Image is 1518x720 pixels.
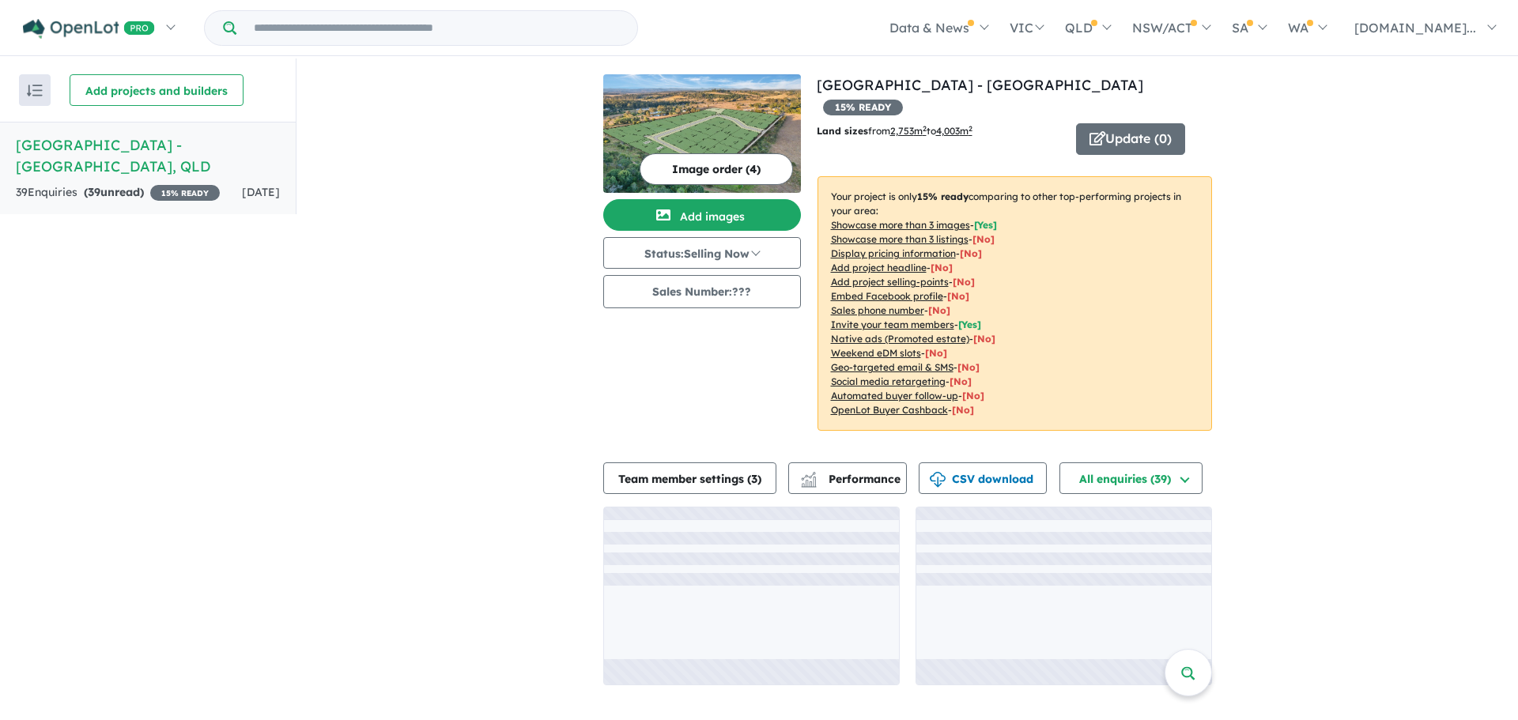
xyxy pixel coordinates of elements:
[962,390,984,401] span: [No]
[927,125,972,137] span: to
[240,11,634,45] input: Try estate name, suburb, builder or developer
[831,347,921,359] u: Weekend eDM slots
[150,185,220,201] span: 15 % READY
[817,123,1064,139] p: from
[973,333,995,345] span: [No]
[801,472,815,481] img: line-chart.svg
[242,185,280,199] span: [DATE]
[831,361,953,373] u: Geo-targeted email & SMS
[831,276,949,288] u: Add project selling-points
[925,347,947,359] span: [No]
[930,472,946,488] img: download icon
[919,462,1047,494] button: CSV download
[831,219,970,231] u: Showcase more than 3 images
[923,124,927,133] sup: 2
[801,477,817,487] img: bar-chart.svg
[1076,123,1185,155] button: Update (0)
[1059,462,1203,494] button: All enquiries (39)
[603,74,801,193] img: Marburg Land Estate - Marburg
[803,472,901,486] span: Performance
[831,390,958,401] u: Automated buyer follow-up
[974,219,997,231] span: [ Yes ]
[969,124,972,133] sup: 2
[831,262,927,273] u: Add project headline
[831,304,924,316] u: Sales phone number
[27,85,43,96] img: sort.svg
[890,125,927,137] u: 2,753 m
[947,290,969,302] span: [ No ]
[936,125,972,137] u: 4,003 m
[603,199,801,231] button: Add images
[823,100,903,115] span: 15 % READY
[603,462,776,494] button: Team member settings (3)
[603,275,801,308] button: Sales Number:???
[917,190,969,202] b: 15 % ready
[952,404,974,416] span: [No]
[603,237,801,269] button: Status:Selling Now
[950,375,972,387] span: [No]
[831,290,943,302] u: Embed Facebook profile
[817,125,868,137] b: Land sizes
[960,247,982,259] span: [ No ]
[831,375,946,387] u: Social media retargeting
[928,304,950,316] span: [ No ]
[16,134,280,177] h5: [GEOGRAPHIC_DATA] - [GEOGRAPHIC_DATA] , QLD
[70,74,244,106] button: Add projects and builders
[958,319,981,330] span: [ Yes ]
[818,176,1212,431] p: Your project is only comparing to other top-performing projects in your area: - - - - - - - - - -...
[84,185,144,199] strong: ( unread)
[640,153,793,185] button: Image order (4)
[751,472,757,486] span: 3
[16,183,220,202] div: 39 Enquir ies
[953,276,975,288] span: [ No ]
[817,76,1143,94] a: [GEOGRAPHIC_DATA] - [GEOGRAPHIC_DATA]
[23,19,155,39] img: Openlot PRO Logo White
[957,361,980,373] span: [No]
[931,262,953,273] span: [ No ]
[831,319,954,330] u: Invite your team members
[831,333,969,345] u: Native ads (Promoted estate)
[831,233,969,245] u: Showcase more than 3 listings
[88,185,100,199] span: 39
[1354,20,1476,36] span: [DOMAIN_NAME]...
[831,247,956,259] u: Display pricing information
[788,462,907,494] button: Performance
[972,233,995,245] span: [ No ]
[831,404,948,416] u: OpenLot Buyer Cashback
